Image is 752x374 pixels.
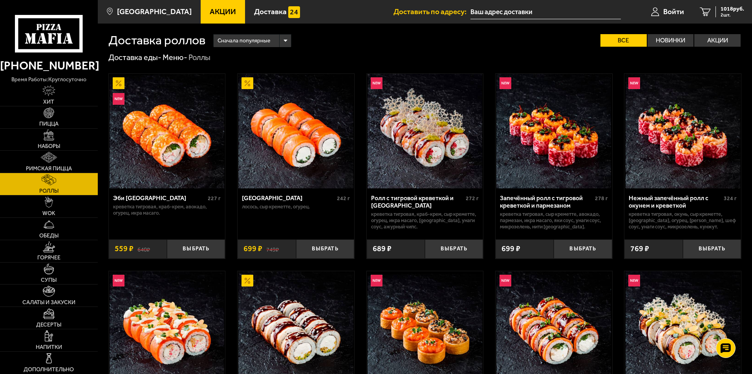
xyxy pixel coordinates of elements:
a: АкционныйНовинкаЭби Калифорния [109,74,225,188]
img: Ролл с тигровой креветкой и Гуакамоле [368,74,482,188]
p: креветка тигровая, окунь, Сыр креметте, [GEOGRAPHIC_DATA], огурец, [PERSON_NAME], шеф соус, унаги... [629,211,737,230]
img: Акционный [242,77,253,89]
div: Эби [GEOGRAPHIC_DATA] [113,194,206,202]
a: НовинкаНежный запечённый ролл с окунем и креветкой [624,74,741,188]
img: Акционный [113,77,124,89]
img: Нежный запечённый ролл с окунем и креветкой [626,74,740,188]
img: Новинка [500,77,511,89]
span: Римская пицца [26,166,72,171]
span: 1018 руб. [721,6,744,12]
span: Салаты и закуски [22,300,75,305]
div: Ролл с тигровой креветкой и [GEOGRAPHIC_DATA] [371,194,464,209]
img: Новинка [628,275,640,286]
span: 699 ₽ [243,245,262,253]
img: Новинка [113,275,124,286]
span: 2 шт. [721,13,744,17]
img: Новинка [628,77,640,89]
img: Эби Калифорния [110,74,224,188]
span: Акции [210,8,236,15]
button: Выбрать [425,239,483,259]
span: 689 ₽ [373,245,392,253]
div: Запечённый ролл с тигровой креветкой и пармезаном [500,194,593,209]
img: 15daf4d41897b9f0e9f617042186c801.svg [288,6,300,18]
img: Новинка [113,93,124,105]
p: креветка тигровая, краб-крем, Сыр креметте, огурец, икра масаго, [GEOGRAPHIC_DATA], унаги соус, а... [371,211,479,230]
label: Все [600,34,647,47]
span: Обеды [39,233,59,239]
span: Доставка [254,8,287,15]
img: Филадельфия [238,74,353,188]
a: НовинкаЗапечённый ролл с тигровой креветкой и пармезаном [496,74,612,188]
label: Новинки [648,34,694,47]
span: [GEOGRAPHIC_DATA] [117,8,192,15]
span: Напитки [36,345,62,350]
span: Роллы [39,188,59,194]
div: [GEOGRAPHIC_DATA] [242,194,335,202]
span: Наборы [38,144,60,149]
span: 227 г [208,195,221,202]
p: креветка тигровая, краб-крем, авокадо, огурец, икра масаго. [113,204,221,216]
span: Доставить по адресу: [393,8,470,15]
span: 242 г [337,195,350,202]
a: АкционныйФиладельфия [238,74,354,188]
span: 699 ₽ [501,245,520,253]
span: Супы [41,277,57,283]
label: Акции [694,34,741,47]
span: 559 ₽ [115,245,134,253]
span: WOK [42,211,55,216]
span: Войти [663,8,684,15]
a: НовинкаРолл с тигровой креветкой и Гуакамоле [367,74,483,188]
img: Новинка [371,77,382,89]
a: Меню- [163,53,187,62]
img: Запечённый ролл с тигровой креветкой и пармезаном [496,74,611,188]
button: Выбрать [167,239,225,259]
span: Пицца [39,121,59,127]
button: Выбрать [554,239,612,259]
span: 272 г [466,195,479,202]
span: Десерты [36,322,61,328]
p: креветка тигровая, Сыр креметте, авокадо, пармезан, икра масаго, яки соус, унаги соус, микрозелен... [500,211,608,230]
a: Доставка еды- [108,53,161,62]
span: Дополнительно [24,367,74,372]
h1: Доставка роллов [108,34,205,47]
input: Ваш адрес доставки [470,5,621,19]
s: 640 ₽ [137,245,150,253]
button: Выбрать [296,239,354,259]
span: 278 г [595,195,608,202]
span: Горячее [37,255,60,261]
span: Хит [43,99,54,105]
img: Новинка [500,275,511,286]
span: 324 г [724,195,737,202]
div: Роллы [188,53,210,63]
span: 769 ₽ [630,245,649,253]
button: Выбрать [683,239,741,259]
span: Сначала популярные [218,33,270,48]
div: Нежный запечённый ролл с окунем и креветкой [629,194,722,209]
s: 749 ₽ [266,245,279,253]
p: лосось, Сыр креметте, огурец. [242,204,350,210]
img: Новинка [371,275,382,286]
img: Акционный [242,275,253,286]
